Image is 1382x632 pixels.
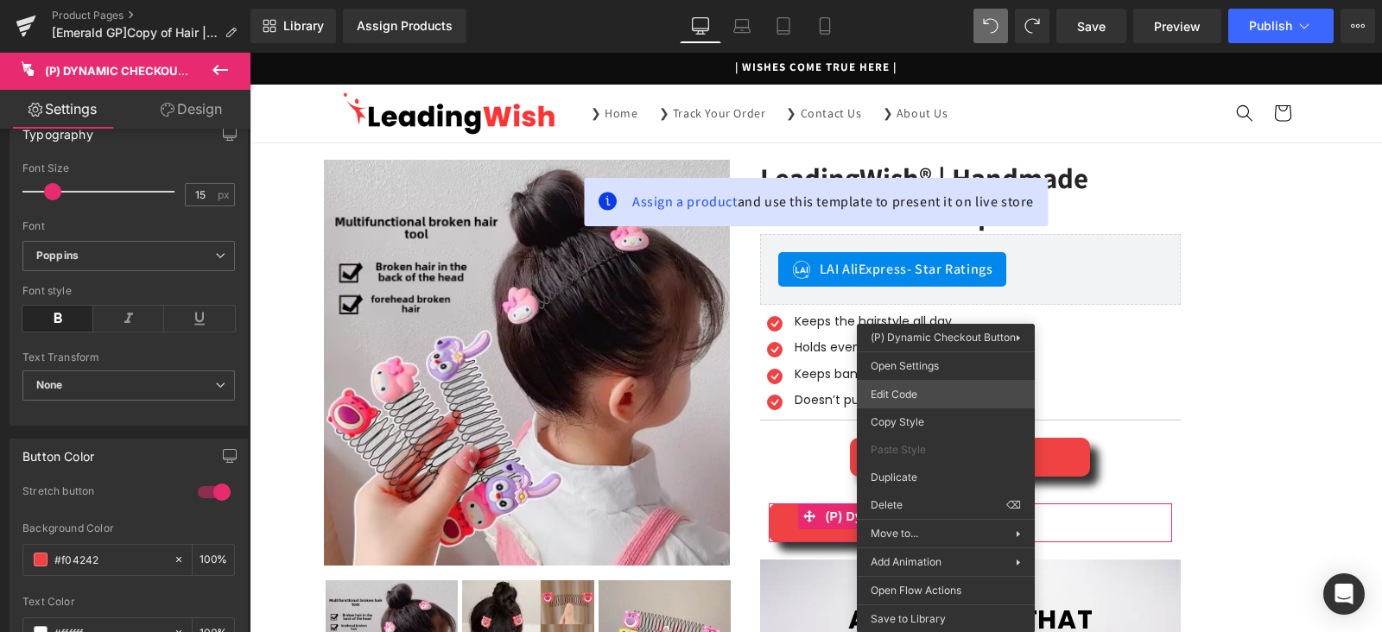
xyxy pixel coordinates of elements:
span: Paste Style [871,442,1021,458]
div: Keeps the hairstyle all day [541,262,719,277]
span: - Star Ratings [657,208,743,226]
a: New Library [250,9,336,43]
div: Open Intercom Messenger [1323,573,1365,615]
span: ❯ Home [341,54,389,69]
a: Design [129,90,254,129]
a: Desktop [680,9,721,43]
span: Publish [1249,19,1292,33]
span: Assign a product [383,141,488,159]
span: ⌫ [1006,497,1021,513]
img: Leading Wish [92,39,307,84]
span: Open Flow Actions [871,583,1021,598]
span: ❯ Track Your Order [409,54,517,69]
div: Text Color [22,596,235,608]
div: Keeps bangs out of the face [541,314,719,330]
img: LeadingWish® | Handmade Character Hair Clip [74,108,480,514]
span: Edit Code [871,387,1021,402]
a: Expand / Collapse [758,452,780,477]
span: Move to... [871,526,1016,541]
a: ❯ Track Your Order [399,43,527,79]
span: | WISHES COME TRUE HERE | [485,8,647,22]
span: Save to Library [871,611,1021,627]
button: Publish [1228,9,1334,43]
span: Open Settings [871,358,1021,374]
span: ❯ About Us [633,54,699,69]
a: Product Pages [52,9,250,22]
a: Preview [1133,9,1221,43]
div: Font [22,220,235,232]
span: (P) Dynamic Checkout Button [871,331,1016,344]
a: ❯ Home [331,43,399,79]
span: and use this template to present it on live store [383,140,784,161]
span: (P) Dynamic Checkout Button [572,452,758,477]
a: ❯ About Us [623,43,709,79]
span: Delete [871,497,1006,513]
div: Text Transform [22,351,235,363]
a: Laptop [721,9,763,43]
span: [Emerald GP]Copy of Hair || [DATE] || [52,26,218,40]
b: None [36,378,63,391]
i: Poppins [36,249,79,263]
div: Font style [22,285,235,297]
span: Save [1077,17,1106,35]
span: LAI AliExpress [570,207,744,228]
span: ❯ Contact Us [536,54,612,69]
div: Background Color [22,522,235,534]
div: Holds even fine hair securely [541,288,719,303]
a: Mobile [804,9,846,43]
a: ❯ Contact Us [526,43,622,79]
div: Button Color [22,439,94,464]
span: Duplicate [871,470,1021,485]
div: Stretch button [22,484,181,502]
div: Doesn’t pull or snag hair [541,340,719,356]
div: Typography [22,117,93,142]
button: Undo [973,9,1008,43]
button: Redo [1015,9,1049,43]
h1: A HAIRSTYLE THAT [510,551,932,585]
button: More [1341,9,1375,43]
span: (P) Dynamic Checkout Button [45,64,238,78]
button: ADD TO CART [600,386,840,425]
div: % [193,545,234,575]
a: LeadingWish® | Handmade Character Hair Clip [510,108,932,182]
span: Library [283,18,324,34]
span: Copy Style [871,414,1021,430]
div: Assign Products [357,19,453,33]
input: Color [54,550,165,569]
span: Preview [1154,17,1201,35]
span: Add Animation [871,554,1016,570]
span: ADD TO CART [671,396,770,414]
summary: Search [976,42,1014,80]
div: Font Size [22,162,235,174]
span: px [218,189,232,200]
a: Tablet [763,9,804,43]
